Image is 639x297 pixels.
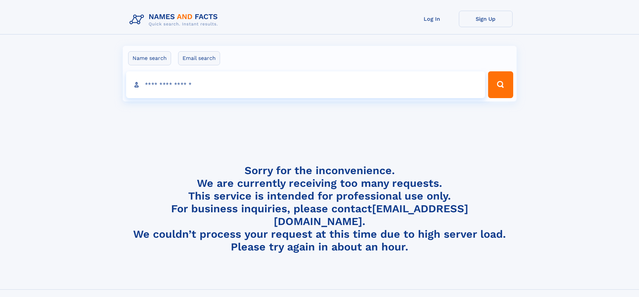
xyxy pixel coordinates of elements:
[274,202,468,228] a: [EMAIL_ADDRESS][DOMAIN_NAME]
[405,11,459,27] a: Log In
[127,164,513,253] h4: Sorry for the inconvenience. We are currently receiving too many requests. This service is intend...
[126,71,485,98] input: search input
[178,51,220,65] label: Email search
[459,11,513,27] a: Sign Up
[128,51,171,65] label: Name search
[127,11,223,29] img: Logo Names and Facts
[488,71,513,98] button: Search Button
